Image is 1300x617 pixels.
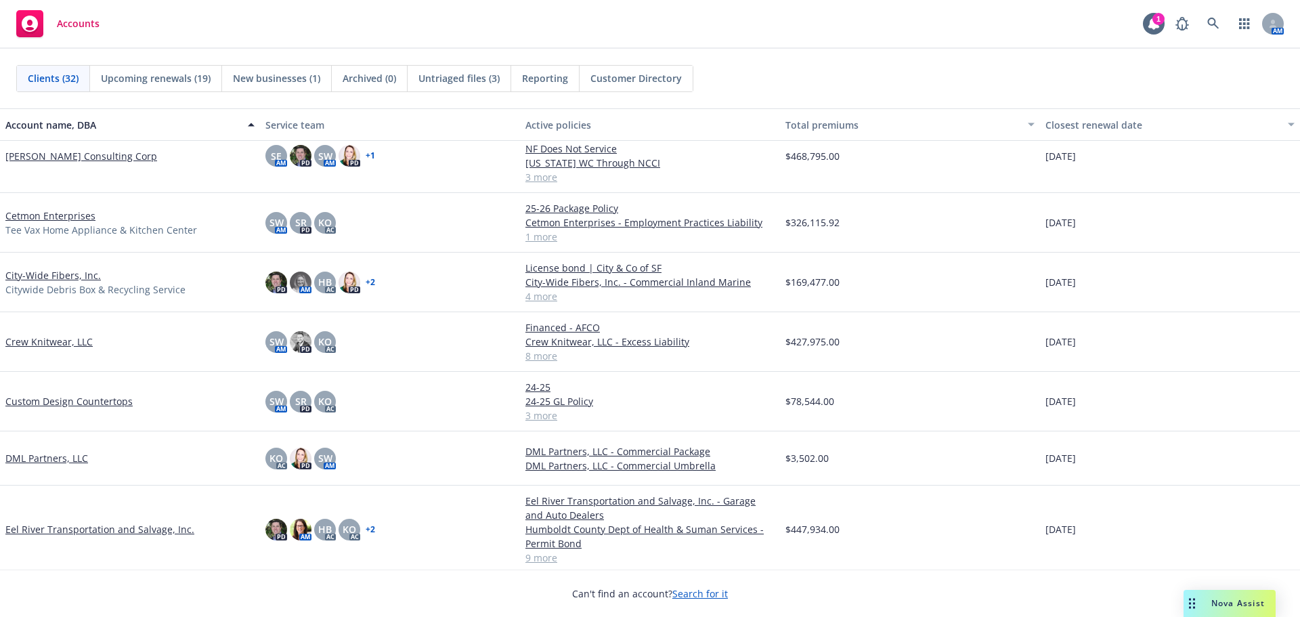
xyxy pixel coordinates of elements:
img: photo [339,145,360,167]
a: City-Wide Fibers, Inc. - Commercial Inland Marine [525,275,775,289]
img: photo [265,519,287,540]
a: Crew Knitwear, LLC - Excess Liability [525,335,775,349]
span: KO [318,335,332,349]
a: 3 more [525,408,775,423]
span: SE [271,149,282,163]
a: DML Partners, LLC - Commercial Package [525,444,775,459]
span: [DATE] [1045,215,1076,230]
span: SR [295,215,307,230]
a: Humboldt County Dept of Health & Suman Services - Permit Bond [525,522,775,551]
span: Can't find an account? [572,587,728,601]
img: photo [339,272,360,293]
button: Total premiums [780,108,1040,141]
a: Cetmon Enterprises [5,209,95,223]
a: Financed - AFCO [525,320,775,335]
span: $427,975.00 [785,335,840,349]
span: Clients (32) [28,71,79,85]
span: SW [318,451,332,465]
span: [DATE] [1045,335,1076,349]
span: [DATE] [1045,451,1076,465]
a: Report a Bug [1169,10,1196,37]
span: $468,795.00 [785,149,840,163]
span: HB [318,522,332,536]
span: Accounts [57,18,100,29]
a: 9 more [525,551,775,565]
span: KO [269,451,283,465]
span: Upcoming renewals (19) [101,71,211,85]
a: [US_STATE] WC Through NCCI [525,156,775,170]
a: 3 more [525,170,775,184]
img: photo [290,448,311,469]
a: DML Partners, LLC - Commercial Umbrella [525,459,775,473]
div: Closest renewal date [1045,118,1280,132]
span: KO [318,215,332,230]
span: SW [269,394,284,408]
span: Customer Directory [590,71,682,85]
span: Nova Assist [1211,597,1265,609]
a: 25-26 Package Policy [525,201,775,215]
span: SR [295,394,307,408]
span: SW [318,149,332,163]
div: Total premiums [785,118,1020,132]
span: [DATE] [1045,149,1076,163]
span: Citywide Debris Box & Recycling Service [5,282,186,297]
span: $78,544.00 [785,394,834,408]
button: Service team [260,108,520,141]
a: Accounts [11,5,105,43]
span: KO [318,394,332,408]
div: 1 [1152,13,1165,25]
a: 8 more [525,349,775,363]
button: Closest renewal date [1040,108,1300,141]
div: Drag to move [1184,590,1200,617]
a: Eel River Transportation and Salvage, Inc. [5,522,194,536]
span: [DATE] [1045,522,1076,536]
span: $3,502.00 [785,451,829,465]
span: SW [269,215,284,230]
div: Service team [265,118,515,132]
a: City-Wide Fibers, Inc. [5,268,101,282]
span: [DATE] [1045,394,1076,408]
span: $326,115.92 [785,215,840,230]
a: [PERSON_NAME] Consulting Corp [5,149,157,163]
a: License bond | City & Co of SF [525,261,775,275]
img: photo [290,519,311,540]
a: [US_STATE] Work Comp - Direct with [US_STATE] BWC - NF Does Not Service [525,127,775,156]
img: photo [265,272,287,293]
a: 24-25 GL Policy [525,394,775,408]
span: Reporting [522,71,568,85]
span: New businesses (1) [233,71,320,85]
div: Account name, DBA [5,118,240,132]
a: Search [1200,10,1227,37]
span: [DATE] [1045,275,1076,289]
span: HB [318,275,332,289]
a: Search for it [672,587,728,600]
img: photo [290,272,311,293]
button: Nova Assist [1184,590,1276,617]
a: Crew Knitwear, LLC [5,335,93,349]
a: 4 more [525,289,775,303]
span: Tee Vax Home Appliance & Kitchen Center [5,223,197,237]
a: + 1 [366,152,375,160]
img: photo [290,331,311,353]
a: Switch app [1231,10,1258,37]
span: $169,477.00 [785,275,840,289]
button: Active policies [520,108,780,141]
a: Cetmon Enterprises - Employment Practices Liability [525,215,775,230]
a: + 2 [366,278,375,286]
div: Active policies [525,118,775,132]
span: SW [269,335,284,349]
a: 24-25 [525,380,775,394]
img: photo [290,145,311,167]
a: DML Partners, LLC [5,451,88,465]
a: Custom Design Countertops [5,394,133,408]
span: Untriaged files (3) [418,71,500,85]
a: + 2 [366,526,375,534]
span: Archived (0) [343,71,396,85]
span: $447,934.00 [785,522,840,536]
